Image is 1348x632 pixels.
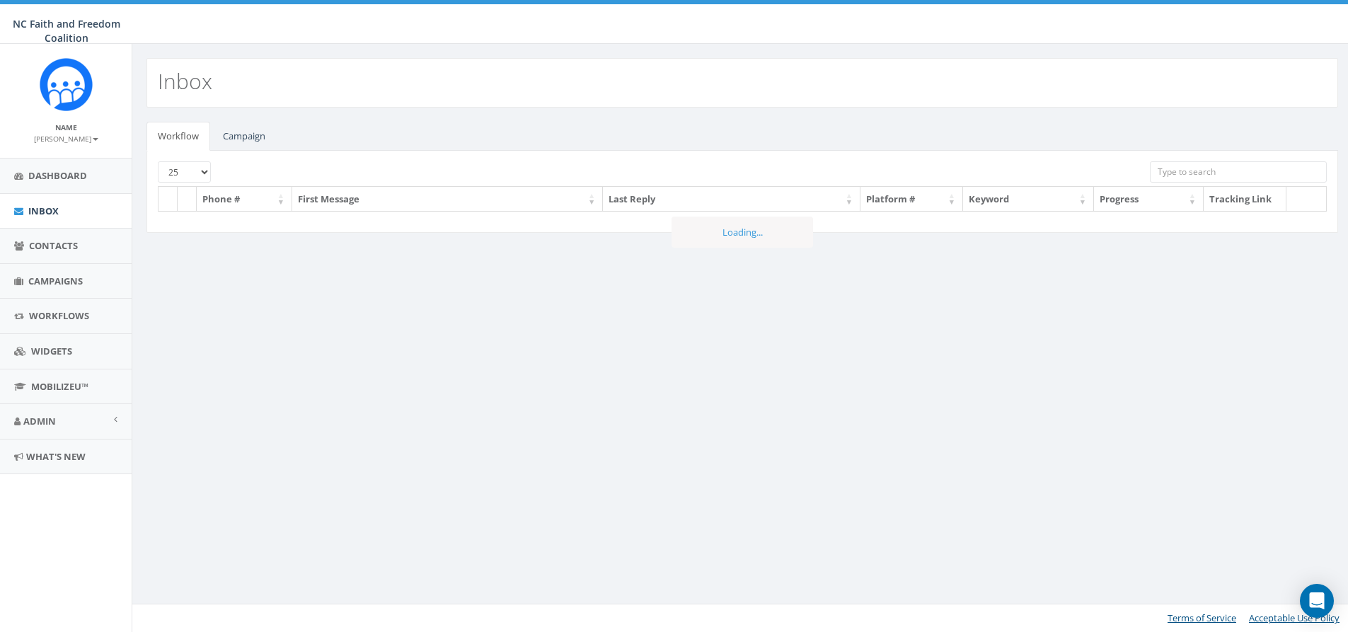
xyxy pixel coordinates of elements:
[13,17,120,45] span: NC Faith and Freedom Coalition
[28,275,83,287] span: Campaigns
[1300,584,1334,618] div: Open Intercom Messenger
[34,132,98,144] a: [PERSON_NAME]
[672,217,813,248] div: Loading...
[31,345,72,357] span: Widgets
[28,205,59,217] span: Inbox
[1094,187,1204,212] th: Progress
[1168,611,1236,624] a: Terms of Service
[212,122,277,151] a: Campaign
[34,134,98,144] small: [PERSON_NAME]
[1249,611,1340,624] a: Acceptable Use Policy
[963,187,1094,212] th: Keyword
[31,380,88,393] span: MobilizeU™
[1150,161,1327,183] input: Type to search
[146,122,210,151] a: Workflow
[158,69,212,93] h2: Inbox
[603,187,860,212] th: Last Reply
[29,239,78,252] span: Contacts
[197,187,292,212] th: Phone #
[28,169,87,182] span: Dashboard
[292,187,603,212] th: First Message
[26,450,86,463] span: What's New
[23,415,56,427] span: Admin
[860,187,963,212] th: Platform #
[40,58,93,111] img: Rally_Corp_Icon.png
[29,309,89,322] span: Workflows
[1204,187,1286,212] th: Tracking Link
[55,122,77,132] small: Name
